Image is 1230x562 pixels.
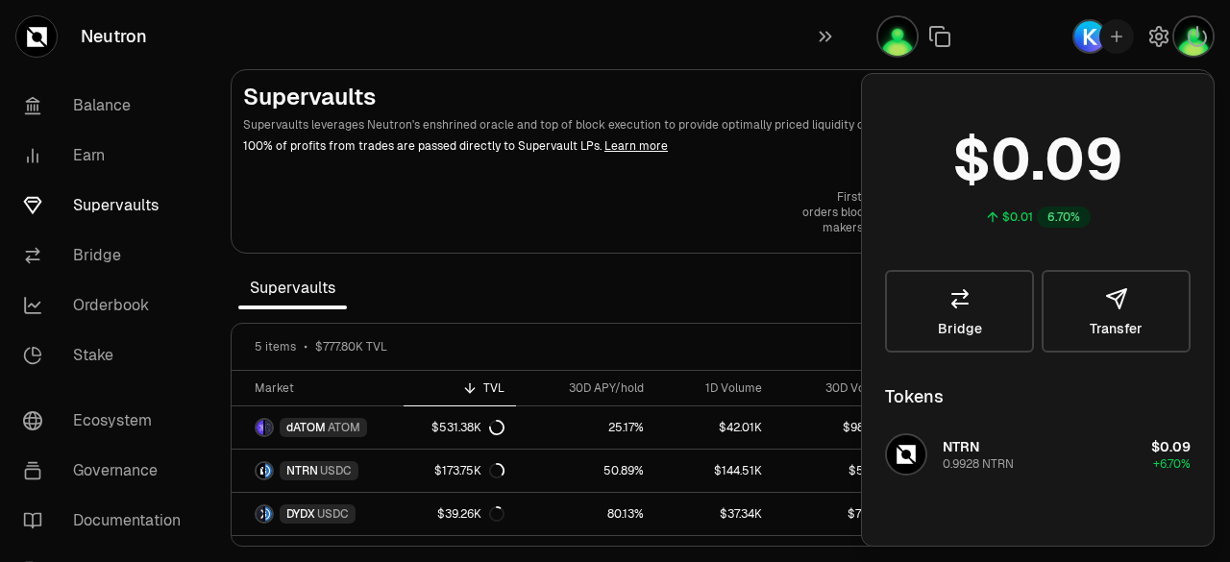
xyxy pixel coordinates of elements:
a: $986.61K [774,406,903,449]
span: NTRN [943,438,979,455]
span: USDC [320,463,352,478]
span: 5 items [255,339,296,354]
a: Learn more [604,138,668,154]
p: First in every block, [802,189,976,205]
div: $531.38K [431,420,504,435]
a: $531.38K [404,406,516,449]
span: +6.70% [1153,456,1191,472]
a: Governance [8,446,208,496]
span: DYDX [286,506,315,522]
span: ATOM [328,420,360,435]
span: Transfer [1090,322,1143,335]
a: $173.75K [404,450,516,492]
button: NTRN LogoNTRN0.9928 NTRN$0.09+6.70% [873,426,1202,483]
div: 6.70% [1037,207,1091,228]
div: 30D APY/hold [528,380,644,396]
a: 50.89% [516,450,655,492]
span: dATOM [286,420,326,435]
a: $39.26K [404,493,516,535]
img: DYDX Logo [257,506,263,522]
img: dATOM Logo [257,420,263,435]
a: Supervaults [8,181,208,231]
img: ATOM Logo [265,420,272,435]
img: Dannyarch [876,15,919,58]
a: 25.17% [516,406,655,449]
a: DYDX LogoUSDC LogoDYDXUSDC [232,493,404,535]
div: $173.75K [434,463,504,478]
span: NTRN [286,463,318,478]
div: Market [255,380,392,396]
div: $0.01 [1002,209,1033,225]
div: TVL [415,380,504,396]
h2: Supervaults [243,82,1064,112]
a: Orderbook [8,281,208,330]
div: 1D Volume [667,380,762,396]
a: First in every block,orders bloom like cherry trees—makers share the spring. [802,189,976,235]
a: Earn [8,131,208,181]
span: $0.09 [1151,438,1191,455]
a: $37.34K [655,493,774,535]
div: 30D Volume [785,380,892,396]
div: Tokens [885,383,944,410]
img: NTRN Logo [257,463,263,478]
a: $144.51K [655,450,774,492]
img: USDC Logo [265,463,272,478]
span: Bridge [938,322,982,335]
a: Ecosystem [8,396,208,446]
div: $39.26K [437,506,504,522]
span: $777.80K TVL [315,339,387,354]
a: $737.71K [774,493,903,535]
a: NTRN LogoUSDC LogoNTRNUSDC [232,450,404,492]
a: dATOM LogoATOM LogodATOMATOM [232,406,404,449]
a: 80.13% [516,493,655,535]
p: orders bloom like cherry trees— [802,205,976,220]
p: 100% of profits from trades are passed directly to Supervault LPs. [243,137,1064,155]
span: USDC [317,506,349,522]
img: Keplr [1072,19,1107,54]
a: Bridge [885,270,1034,353]
a: Bridge [8,231,208,281]
a: Balance [8,81,208,131]
button: Transfer [1042,270,1191,353]
a: $5.55M [774,450,903,492]
a: Stake [8,330,208,380]
a: $42.01K [655,406,774,449]
span: Supervaults [238,269,347,307]
a: Documentation [8,496,208,546]
img: USDC Logo [265,506,272,522]
p: makers share the spring. [802,220,976,235]
img: NTRN Logo [887,435,925,474]
div: 0.9928 NTRN [943,456,1014,472]
p: Supervaults leverages Neutron's enshrined oracle and top of block execution to provide optimally ... [243,116,1064,134]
